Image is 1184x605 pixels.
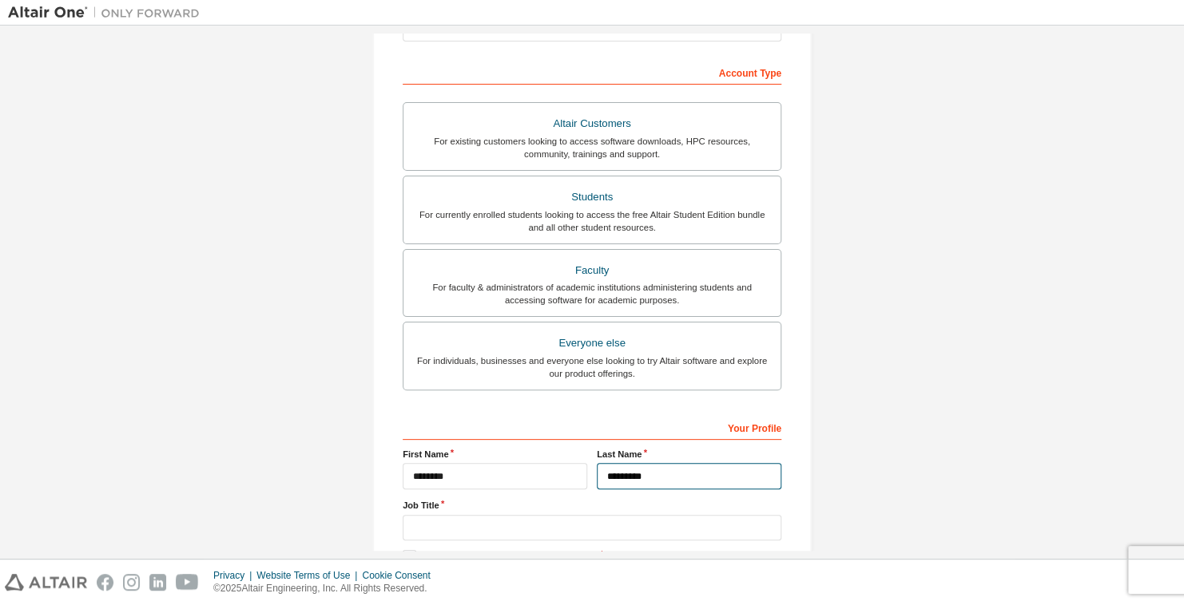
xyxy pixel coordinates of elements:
[413,354,771,380] div: For individuals, businesses and everyone else looking to try Altair software and explore our prod...
[5,574,87,591] img: altair_logo.svg
[97,574,113,591] img: facebook.svg
[176,574,199,591] img: youtube.svg
[403,550,598,563] label: I accept the
[403,59,781,85] div: Account Type
[413,332,771,354] div: Everyone else
[413,208,771,234] div: For currently enrolled students looking to access the free Altair Student Edition bundle and all ...
[413,113,771,135] div: Altair Customers
[8,5,208,21] img: Altair One
[403,499,781,512] label: Job Title
[597,448,781,461] label: Last Name
[413,259,771,282] div: Faculty
[213,582,440,595] p: © 2025 Altair Engineering, Inc. All Rights Reserved.
[413,186,771,208] div: Students
[403,414,781,440] div: Your Profile
[149,574,166,591] img: linkedin.svg
[362,569,439,582] div: Cookie Consent
[213,569,256,582] div: Privacy
[256,569,362,582] div: Website Terms of Use
[403,448,587,461] label: First Name
[413,135,771,160] div: For existing customers looking to access software downloads, HPC resources, community, trainings ...
[123,574,140,591] img: instagram.svg
[413,281,771,306] div: For faculty & administrators of academic institutions administering students and accessing softwa...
